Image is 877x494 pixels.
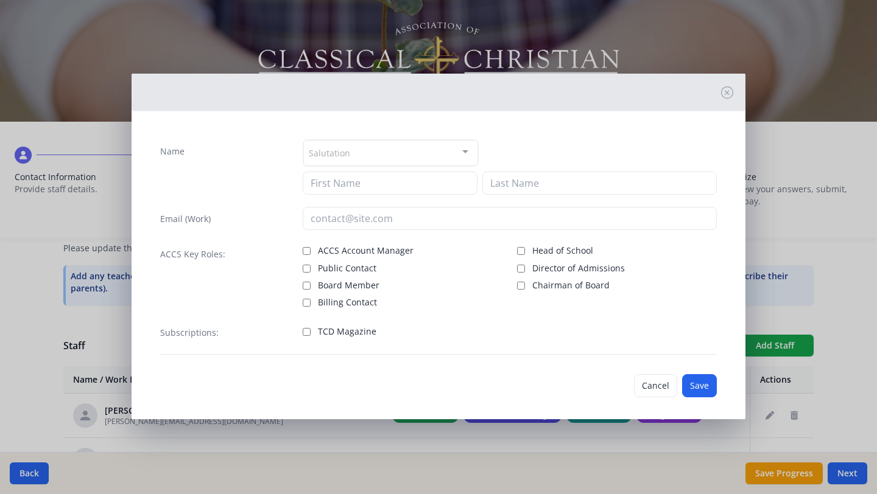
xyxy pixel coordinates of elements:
[532,245,593,257] span: Head of School
[160,145,185,158] label: Name
[517,247,525,255] input: Head of School
[303,207,717,230] input: contact@site.com
[482,172,717,195] input: Last Name
[682,374,717,397] button: Save
[318,245,414,257] span: ACCS Account Manager
[160,213,211,225] label: Email (Work)
[318,325,376,338] span: TCD Magazine
[303,328,311,336] input: TCD Magazine
[517,282,525,290] input: Chairman of Board
[634,374,677,397] button: Cancel
[303,282,311,290] input: Board Member
[309,145,350,159] span: Salutation
[532,279,610,291] span: Chairman of Board
[303,172,477,195] input: First Name
[160,327,219,339] label: Subscriptions:
[318,262,376,274] span: Public Contact
[160,248,225,260] label: ACCS Key Roles:
[303,265,311,273] input: Public Contact
[303,247,311,255] input: ACCS Account Manager
[532,262,625,274] span: Director of Admissions
[318,296,377,308] span: Billing Contact
[303,299,311,307] input: Billing Contact
[517,265,525,273] input: Director of Admissions
[318,279,379,291] span: Board Member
